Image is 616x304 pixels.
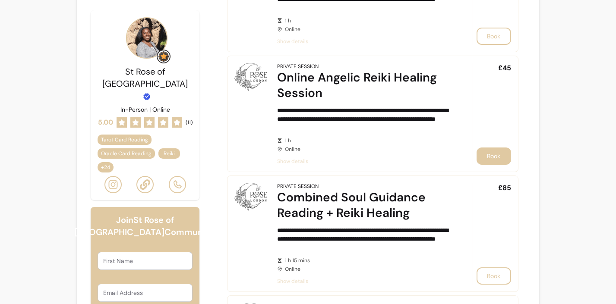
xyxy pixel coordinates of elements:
[277,70,449,101] div: Online Angelic Reiki Healing Session
[277,17,449,33] div: Online
[477,267,511,285] button: Book
[277,158,449,165] span: Show details
[277,63,319,70] div: Private Session
[277,38,449,45] span: Show details
[277,257,449,273] div: Online
[234,183,267,210] img: Combined Soul Guidance Reading + Reiki Healing
[498,63,511,73] span: £45
[498,183,511,193] span: £85
[102,66,188,89] span: St Rose of [GEOGRAPHIC_DATA]
[99,164,112,171] span: + 24
[277,137,449,153] div: Online
[103,257,187,265] input: First Name
[74,214,216,238] h6: Join St Rose of [GEOGRAPHIC_DATA] Community!
[285,257,449,264] span: 1 h 15 mins
[120,105,170,114] p: In-Person | Online
[477,147,511,165] button: Book
[285,17,449,24] span: 1 h
[234,63,267,91] img: Online Angelic Reiki Healing Session
[126,17,167,59] img: Provider image
[158,51,169,62] img: Grow
[277,183,319,190] div: Private Session
[101,150,152,157] span: Oracle Card Reading
[285,137,449,144] span: 1 h
[186,119,193,126] span: ( 11 )
[98,117,113,128] span: 5.00
[277,278,449,285] span: Show details
[477,28,511,45] button: Book
[103,288,187,297] input: Email Address
[277,190,449,221] div: Combined Soul Guidance Reading + Reiki Healing
[101,136,148,143] span: Tarot Card Reading
[164,150,175,157] span: Reiki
